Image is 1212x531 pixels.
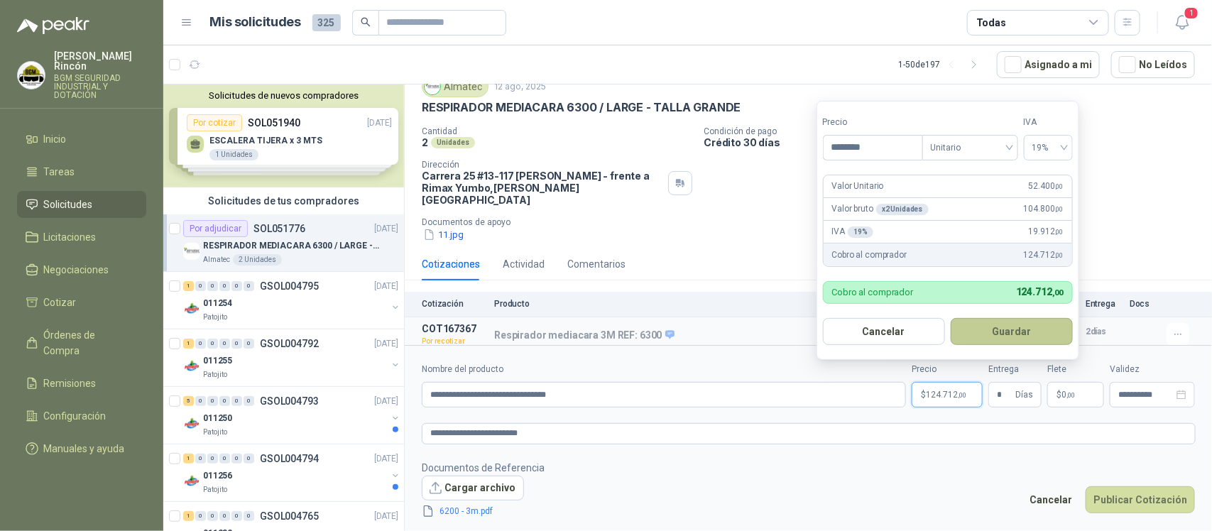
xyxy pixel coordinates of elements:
button: Solicitudes de nuevos compradores [169,90,398,101]
p: 011255 [203,354,232,368]
a: Licitaciones [17,224,146,251]
div: 0 [244,454,254,464]
a: Negociaciones [17,256,146,283]
button: Asignado a mi [997,51,1100,78]
p: RESPIRADOR MEDIACARA 6300 / LARGE - TALLA GRANDE [203,239,380,253]
div: 0 [244,511,254,521]
div: 0 [219,396,230,406]
p: Crédito 30 días [704,136,1206,148]
div: Cotizaciones [422,256,480,272]
div: 0 [219,454,230,464]
button: 1 [1169,10,1195,35]
div: Solicitudes de nuevos compradoresPor cotizarSOL051940[DATE] ESCALERA TIJERA x 3 MTS1 UnidadesPor ... [163,84,404,187]
span: 52.400 [1029,180,1064,193]
span: ,00 [1055,182,1064,190]
span: 1 [1184,6,1199,20]
div: 0 [207,511,218,521]
span: 124.712 [926,390,966,399]
p: Patojito [203,312,227,323]
div: 0 [219,511,230,521]
a: Solicitudes [17,191,146,218]
div: 0 [231,511,242,521]
div: 1 [183,454,194,464]
p: [DATE] [374,337,398,351]
p: Cotización [422,299,486,309]
p: Patojito [203,484,227,496]
p: 2 días [1086,323,1121,340]
p: RESPIRADOR MEDIACARA 6300 / LARGE - TALLA GRANDE [422,100,741,115]
p: Cobro al comprador [832,248,907,262]
p: [DATE] [374,280,398,293]
button: 11.jpg [422,227,465,242]
div: 0 [195,339,206,349]
a: 1 0 0 0 0 0 GSOL004794[DATE] Company Logo011256Patojito [183,450,401,496]
label: Entrega [988,363,1042,376]
span: 124.712 [1024,248,1064,262]
button: Cancelar [823,318,945,345]
p: [DATE] [374,452,398,466]
div: 0 [231,339,242,349]
label: Precio [823,116,922,129]
span: 0 [1061,390,1075,399]
div: 0 [244,281,254,291]
span: ,00 [1055,228,1064,236]
span: Manuales y ayuda [44,441,125,456]
div: 0 [207,454,218,464]
div: 2 Unidades [233,254,282,265]
p: Documentos de Referencia [422,460,545,476]
a: Órdenes de Compra [17,322,146,364]
div: 5 [183,396,194,406]
p: [DATE] [374,510,398,523]
button: Publicar Cotización [1086,486,1195,513]
p: GSOL004795 [260,281,319,291]
div: 0 [231,281,242,291]
img: Company Logo [18,62,45,89]
a: 1 0 0 0 0 0 GSOL004795[DATE] Company Logo011254Patojito [183,278,401,323]
p: [DATE] [374,222,398,236]
p: GSOL004792 [260,339,319,349]
p: Documentos de apoyo [422,217,1206,227]
p: IVA [832,225,873,239]
a: Manuales y ayuda [17,435,146,462]
p: 011254 [203,297,232,310]
div: 0 [195,281,206,291]
p: GSOL004793 [260,396,319,406]
a: 6200 - 3m.pdf [435,505,528,518]
div: 0 [195,396,206,406]
span: 104.800 [1024,202,1064,216]
div: 0 [219,281,230,291]
div: Almatec [422,76,488,97]
p: $124.712,00 [912,382,983,407]
div: Todas [976,15,1006,31]
button: No Leídos [1111,51,1195,78]
span: Cotizar [44,295,77,310]
p: Producto [494,299,939,309]
div: 0 [244,396,254,406]
p: $ 0,00 [1047,382,1104,407]
p: Almatec [203,254,230,265]
img: Logo peakr [17,17,89,34]
img: Company Logo [183,358,200,375]
p: 011256 [203,469,232,483]
p: COT167367 [422,323,486,334]
img: Company Logo [183,300,200,317]
div: 1 [183,281,194,291]
a: 1 0 0 0 0 0 GSOL004792[DATE] Company Logo011255Patojito [183,335,401,381]
p: Valor Unitario [832,180,884,193]
span: ,00 [1055,251,1064,259]
div: 0 [207,281,218,291]
span: Órdenes de Compra [44,327,133,358]
p: SOL051776 [253,224,305,234]
p: GSOL004794 [260,454,319,464]
div: x 2 Unidades [876,204,929,215]
span: Configuración [44,408,107,424]
img: Company Logo [183,415,200,432]
span: Unitario [931,137,1010,158]
p: Cobro al comprador [832,288,914,297]
p: GSOL004765 [260,511,319,521]
img: Company Logo [425,79,440,94]
div: 0 [195,454,206,464]
div: 0 [207,396,218,406]
p: BGM SEGURIDAD INDUSTRIAL Y DOTACIÓN [54,74,146,99]
div: 1 [183,339,194,349]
